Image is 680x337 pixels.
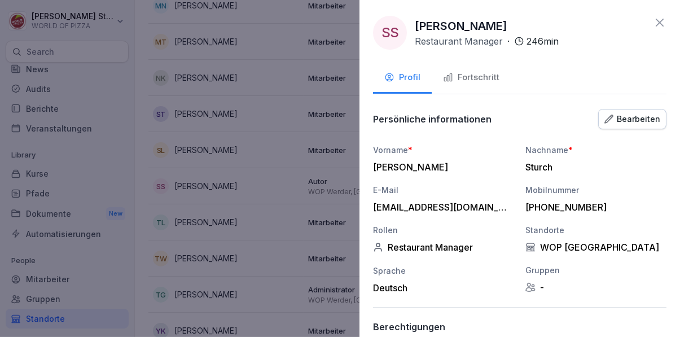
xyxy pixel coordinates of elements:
[525,144,666,156] div: Nachname
[373,282,514,294] div: Deutsch
[373,63,432,94] button: Profil
[525,264,666,276] div: Gruppen
[525,282,666,293] div: -
[527,34,559,48] p: 246 min
[525,224,666,236] div: Standorte
[443,71,499,84] div: Fortschritt
[525,161,661,173] div: Sturch
[373,224,514,236] div: Rollen
[415,17,507,34] p: [PERSON_NAME]
[373,144,514,156] div: Vorname
[384,71,420,84] div: Profil
[525,184,666,196] div: Mobilnummer
[373,242,514,253] div: Restaurant Manager
[373,16,407,50] div: SS
[525,242,666,253] div: WOP [GEOGRAPHIC_DATA]
[373,202,508,213] div: [EMAIL_ADDRESS][DOMAIN_NAME]
[373,184,514,196] div: E-Mail
[432,63,511,94] button: Fortschritt
[415,34,559,48] div: ·
[598,109,666,129] button: Bearbeiten
[373,161,508,173] div: [PERSON_NAME]
[373,113,492,125] p: Persönliche informationen
[604,113,660,125] div: Bearbeiten
[373,265,514,277] div: Sprache
[415,34,503,48] p: Restaurant Manager
[373,321,445,332] p: Berechtigungen
[525,202,661,213] div: [PHONE_NUMBER]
